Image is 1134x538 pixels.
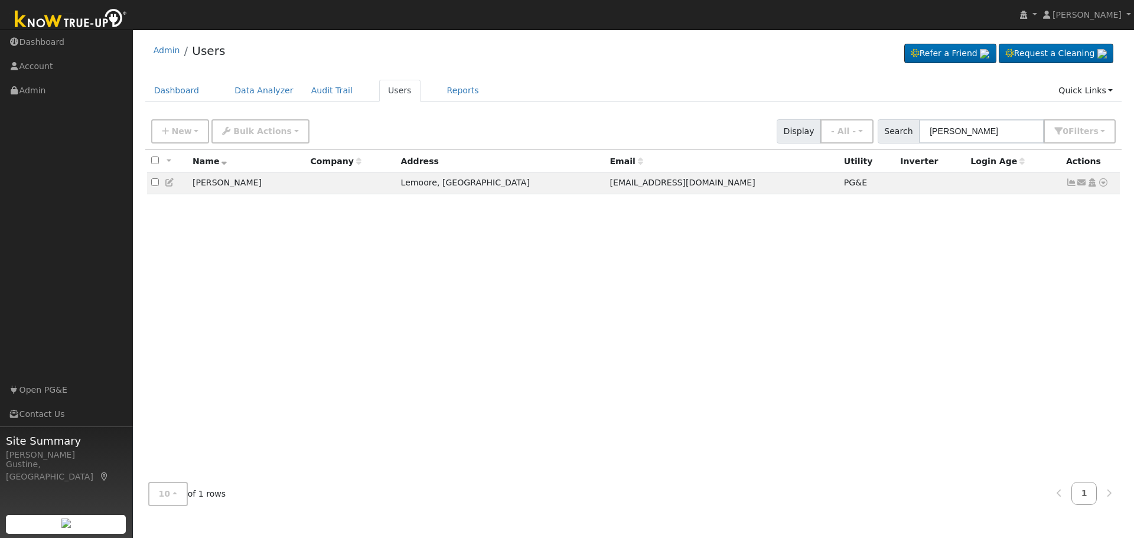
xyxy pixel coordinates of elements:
[970,156,1025,166] span: Days since last login
[151,119,210,144] button: New
[904,44,996,64] a: Refer a Friend
[397,172,606,194] td: Lemoore, [GEOGRAPHIC_DATA]
[302,80,361,102] a: Audit Trail
[1044,119,1116,144] button: 0Filters
[192,44,225,58] a: Users
[844,178,867,187] span: PG&E
[919,119,1044,144] input: Search
[1093,126,1098,136] span: s
[311,156,361,166] span: Company name
[1098,177,1109,189] a: Other actions
[1066,178,1077,187] a: Show Graph
[900,155,962,168] div: Inverter
[1066,155,1116,168] div: Actions
[154,45,180,55] a: Admin
[9,6,133,33] img: Know True-Up
[1052,10,1122,19] span: [PERSON_NAME]
[379,80,421,102] a: Users
[171,126,191,136] span: New
[99,472,110,481] a: Map
[1050,80,1122,102] a: Quick Links
[610,178,755,187] span: [EMAIL_ADDRESS][DOMAIN_NAME]
[148,482,226,506] span: of 1 rows
[438,80,488,102] a: Reports
[193,156,227,166] span: Name
[610,156,643,166] span: Email
[820,119,874,144] button: - All -
[878,119,920,144] span: Search
[980,49,989,58] img: retrieve
[61,519,71,528] img: retrieve
[1077,177,1087,189] a: wheelerb73@gmail.com
[777,119,821,144] span: Display
[999,44,1113,64] a: Request a Cleaning
[1068,126,1099,136] span: Filter
[165,178,175,187] a: Edit User
[233,126,292,136] span: Bulk Actions
[159,489,171,498] span: 10
[1087,178,1097,187] a: Login As
[211,119,309,144] button: Bulk Actions
[6,458,126,483] div: Gustine, [GEOGRAPHIC_DATA]
[6,433,126,449] span: Site Summary
[188,172,307,194] td: [PERSON_NAME]
[1071,482,1097,505] a: 1
[401,155,602,168] div: Address
[1097,49,1107,58] img: retrieve
[6,449,126,461] div: [PERSON_NAME]
[145,80,208,102] a: Dashboard
[148,482,188,506] button: 10
[226,80,302,102] a: Data Analyzer
[844,155,892,168] div: Utility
